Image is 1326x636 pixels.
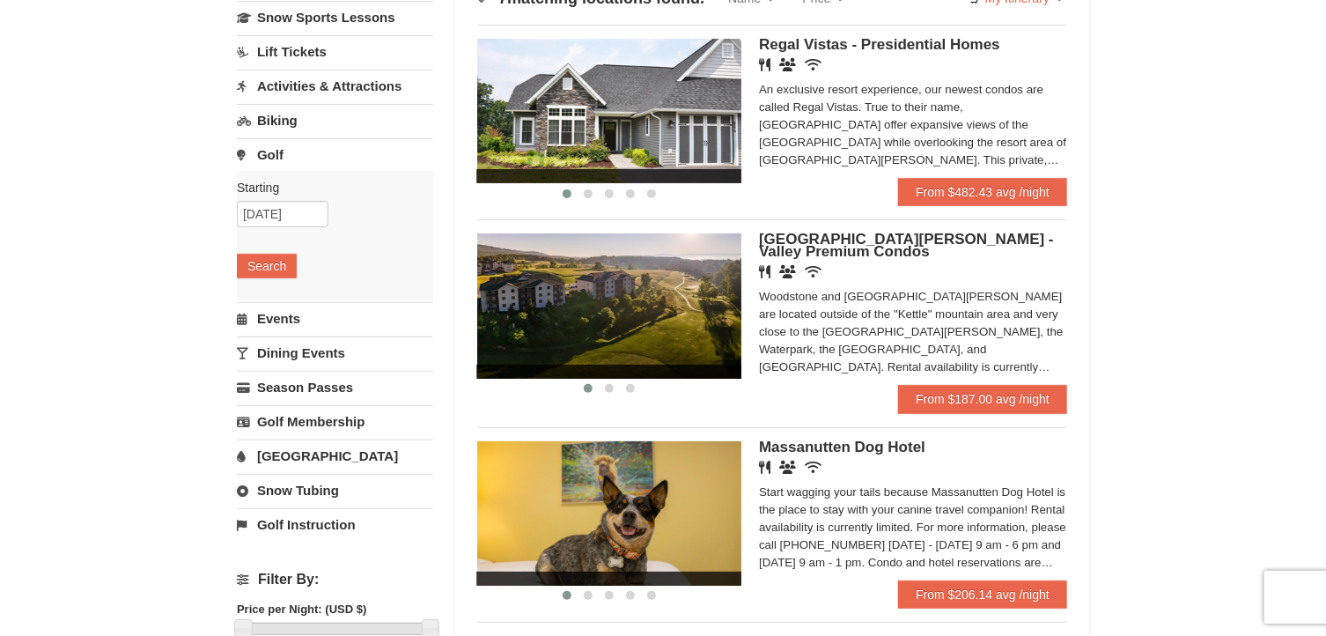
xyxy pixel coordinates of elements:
a: Events [237,302,433,335]
i: Wireless Internet (free) [805,58,821,71]
a: From $206.14 avg /night [898,581,1067,609]
a: Snow Sports Lessons [237,1,433,33]
div: Start wagging your tails because Massanutten Dog Hotel is the place to stay with your canine trav... [759,484,1067,572]
span: [GEOGRAPHIC_DATA][PERSON_NAME] - Valley Premium Condos [759,231,1054,260]
i: Banquet Facilities [779,461,796,474]
a: Dining Events [237,336,433,369]
strong: Price per Night: (USD $) [237,603,366,616]
i: Banquet Facilities [779,265,796,278]
h4: Filter By: [237,572,433,588]
a: Golf Instruction [237,508,433,541]
a: Biking [237,104,433,137]
span: Massanutten Dog Hotel [759,439,925,455]
a: Lift Tickets [237,35,433,68]
button: Search [237,254,297,278]
div: An exclusive resort experience, our newest condos are called Regal Vistas. True to their name, [G... [759,81,1067,169]
div: Woodstone and [GEOGRAPHIC_DATA][PERSON_NAME] are located outside of the "Kettle" mountain area an... [759,288,1067,376]
i: Wireless Internet (free) [805,461,821,474]
a: From $187.00 avg /night [898,385,1067,413]
a: [GEOGRAPHIC_DATA] [237,440,433,472]
i: Restaurant [759,265,770,278]
span: Regal Vistas - Presidential Homes [759,36,1000,53]
a: From $482.43 avg /night [898,178,1067,206]
i: Restaurant [759,58,770,71]
a: Snow Tubing [237,474,433,507]
a: Golf [237,138,433,171]
a: Activities & Attractions [237,70,433,102]
a: Golf Membership [237,405,433,438]
i: Restaurant [759,461,770,474]
i: Banquet Facilities [779,58,796,71]
i: Wireless Internet (free) [805,265,821,278]
a: Season Passes [237,371,433,403]
label: Starting [237,179,420,196]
